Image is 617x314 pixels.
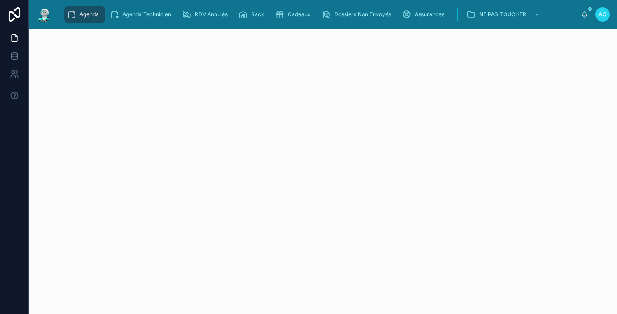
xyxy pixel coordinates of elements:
span: Assurances [415,11,444,18]
a: Agenda [64,6,105,23]
span: AC [598,11,607,18]
span: Dossiers Non Envoyés [334,11,391,18]
span: Cadeaux [288,11,311,18]
a: Agenda Technicien [107,6,178,23]
span: RDV Annulés [195,11,228,18]
div: scrollable content [60,5,581,24]
span: Agenda [79,11,99,18]
a: RDV Annulés [179,6,234,23]
a: NE PAS TOUCHER [464,6,544,23]
span: NE PAS TOUCHER [479,11,526,18]
a: Rack [236,6,271,23]
a: Cadeaux [272,6,317,23]
span: Agenda Technicien [122,11,171,18]
img: App logo [36,7,52,22]
a: Dossiers Non Envoyés [319,6,397,23]
span: Rack [251,11,264,18]
a: Assurances [399,6,451,23]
